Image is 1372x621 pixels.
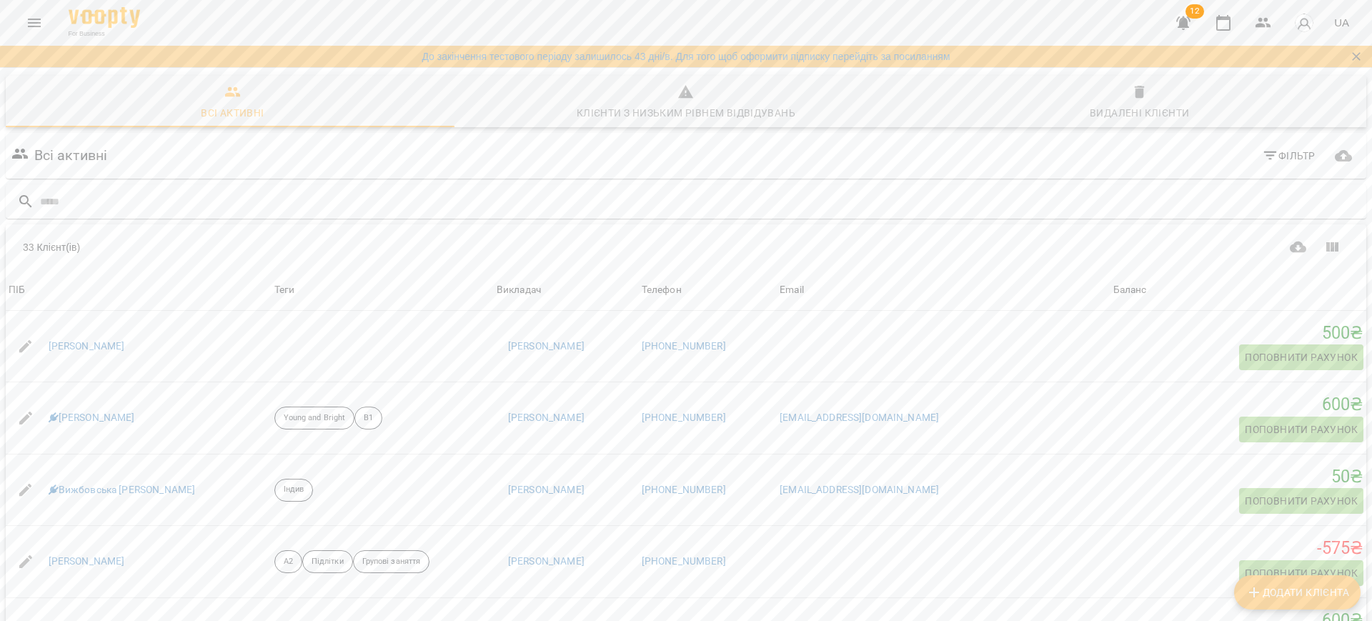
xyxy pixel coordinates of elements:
[49,483,196,497] a: Вижбовська [PERSON_NAME]
[284,484,304,496] p: Індив
[9,282,269,299] span: ПІБ
[508,411,585,425] a: [PERSON_NAME]
[69,29,140,39] span: For Business
[497,282,541,299] div: Викладач
[284,412,346,424] p: Young and Bright
[1185,4,1204,19] span: 12
[1315,230,1349,264] button: Показати колонки
[1113,322,1363,344] h5: 500 ₴
[508,483,585,497] a: [PERSON_NAME]
[312,556,344,568] p: Підлітки
[497,282,541,299] div: Sort
[201,104,264,121] div: Всі активні
[1245,492,1358,510] span: Поповнити рахунок
[508,339,585,354] a: [PERSON_NAME]
[1256,143,1321,169] button: Фільтр
[1245,349,1358,366] span: Поповнити рахунок
[780,484,939,495] a: [EMAIL_ADDRESS][DOMAIN_NAME]
[9,282,25,299] div: ПІБ
[1113,394,1363,416] h5: 600 ₴
[23,240,680,254] div: 33 Клієнт(ів)
[1294,13,1314,33] img: avatar_s.png
[1245,421,1358,438] span: Поповнити рахунок
[9,282,25,299] div: Sort
[17,6,51,40] button: Menu
[1113,537,1363,560] h5: -575 ₴
[364,412,373,424] p: B1
[362,556,421,568] p: Групові заняття
[302,550,353,573] div: Підлітки
[274,479,314,502] div: Індив
[274,282,491,299] div: Теги
[642,282,682,299] div: Телефон
[642,412,726,423] a: [PHONE_NUMBER]
[1246,584,1349,601] span: Додати клієнта
[49,555,125,569] a: [PERSON_NAME]
[1113,466,1363,488] h5: 50 ₴
[642,555,726,567] a: [PHONE_NUMBER]
[642,340,726,352] a: [PHONE_NUMBER]
[1281,230,1316,264] button: Завантажити CSV
[508,555,585,569] a: [PERSON_NAME]
[1239,417,1363,442] button: Поповнити рахунок
[1239,344,1363,370] button: Поповнити рахунок
[274,550,302,573] div: А2
[49,339,125,354] a: [PERSON_NAME]
[354,407,382,429] div: B1
[353,550,430,573] div: Групові заняття
[69,7,140,28] img: Voopty Logo
[497,282,636,299] span: Викладач
[1262,147,1316,164] span: Фільтр
[422,49,950,64] a: До закінчення тестового періоду залишилось 43 дні/в. Для того щоб оформити підписку перейдіть за ...
[1239,488,1363,514] button: Поповнити рахунок
[1113,282,1147,299] div: Sort
[577,104,795,121] div: Клієнти з низьким рівнем відвідувань
[1113,282,1363,299] span: Баланс
[780,282,804,299] div: Sort
[34,144,108,167] h6: Всі активні
[1328,9,1355,36] button: UA
[1113,282,1147,299] div: Баланс
[642,282,774,299] span: Телефон
[1234,575,1361,610] button: Додати клієнта
[780,282,804,299] div: Email
[1245,565,1358,582] span: Поповнити рахунок
[1239,560,1363,586] button: Поповнити рахунок
[780,282,1107,299] span: Email
[1346,46,1366,66] button: Закрити сповіщення
[642,484,726,495] a: [PHONE_NUMBER]
[274,407,355,429] div: Young and Bright
[1090,104,1189,121] div: Видалені клієнти
[780,412,939,423] a: [EMAIL_ADDRESS][DOMAIN_NAME]
[1334,15,1349,30] span: UA
[284,556,293,568] p: А2
[49,411,135,425] a: [PERSON_NAME]
[6,224,1366,270] div: Table Toolbar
